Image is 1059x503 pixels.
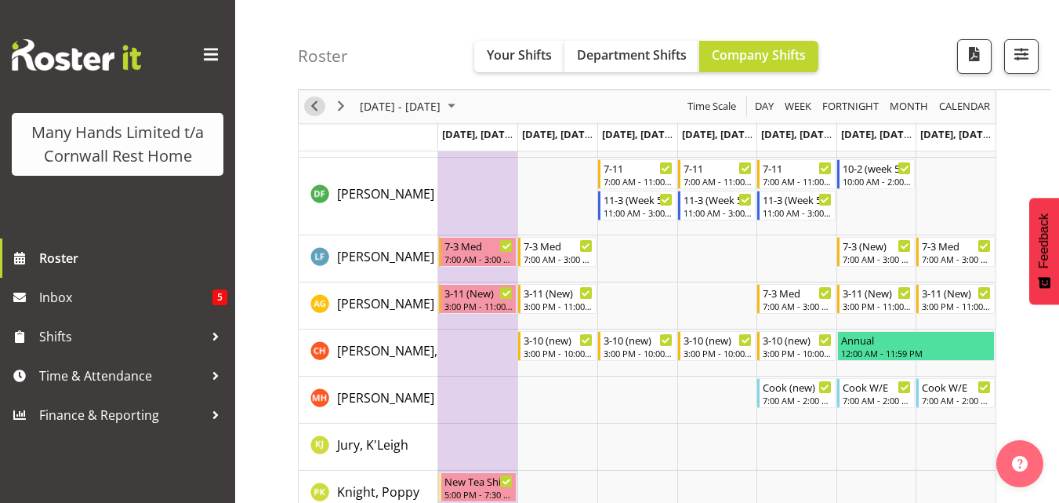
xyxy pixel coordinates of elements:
[304,97,325,117] button: Previous
[331,97,352,117] button: Next
[763,160,832,176] div: 7-11
[598,159,676,189] div: Fairbrother, Deborah"s event - 7-11 Begin From Wednesday, October 29, 2025 at 7:00:00 AM GMT+13:0...
[598,191,676,221] div: Fairbrother, Deborah"s event - 11-3 (Week 5) Begin From Wednesday, October 29, 2025 at 11:00:00 A...
[841,347,991,359] div: 12:00 AM - 11:59 PM
[763,347,832,359] div: 3:00 PM - 10:00 PM
[337,389,434,406] span: [PERSON_NAME]
[712,46,806,64] span: Company Shifts
[299,235,438,282] td: Flynn, Leeane resource
[212,290,227,305] span: 5
[920,127,992,141] span: [DATE], [DATE]
[820,97,882,117] button: Fortnight
[753,97,775,117] span: Day
[577,46,687,64] span: Department Shifts
[299,330,438,377] td: Hannecart, Charline resource
[922,300,991,312] div: 3:00 PM - 11:00 PM
[783,97,813,117] span: Week
[757,331,836,361] div: Hannecart, Charline"s event - 3-10 (new) Begin From Friday, October 31, 2025 at 3:00:00 PM GMT+13...
[358,97,442,117] span: [DATE] - [DATE]
[604,206,673,219] div: 11:00 AM - 3:00 PM
[843,379,912,395] div: Cook W/E
[299,377,438,424] td: Hobbs, Melissa resource
[763,379,832,395] div: Cook (new)
[922,379,991,395] div: Cook W/E
[337,342,538,359] span: [PERSON_NAME], [PERSON_NAME]
[922,394,991,406] div: 7:00 AM - 2:00 PM
[843,175,912,188] div: 10:00 AM - 2:00 PM
[916,284,995,314] div: Galvez, Angeline"s event - 3-11 (New) Begin From Sunday, November 2, 2025 at 3:00:00 PM GMT+13:00...
[922,253,991,265] div: 7:00 AM - 3:00 PM
[444,300,513,312] div: 3:00 PM - 11:00 PM
[444,253,513,265] div: 7:00 AM - 3:00 PM
[678,331,756,361] div: Hannecart, Charline"s event - 3-10 (new) Begin From Thursday, October 30, 2025 at 3:00:00 PM GMT+...
[763,206,832,219] div: 11:00 AM - 3:00 PM
[39,325,204,348] span: Shifts
[686,97,738,117] span: Time Scale
[337,184,434,203] a: [PERSON_NAME]
[757,284,836,314] div: Galvez, Angeline"s event - 7-3 Med Begin From Friday, October 31, 2025 at 7:00:00 AM GMT+13:00 En...
[888,97,930,117] span: Month
[439,472,517,502] div: Knight, Poppy"s event - New Tea Shift Begin From Monday, October 27, 2025 at 5:00:00 PM GMT+13:00...
[524,253,593,265] div: 7:00 AM - 3:00 PM
[337,388,434,407] a: [PERSON_NAME]
[524,238,593,253] div: 7-3 Med
[684,206,753,219] div: 11:00 AM - 3:00 PM
[843,285,912,301] div: 3-11 (New)
[604,332,673,348] div: 3-10 (new)
[678,159,756,189] div: Fairbrother, Deborah"s event - 7-11 Begin From Thursday, October 30, 2025 at 7:00:00 AM GMT+13:00...
[522,127,593,141] span: [DATE], [DATE]
[837,159,916,189] div: Fairbrother, Deborah"s event - 10-2 (week 5) Begin From Saturday, November 1, 2025 at 10:00:00 AM...
[685,97,739,117] button: Time Scale
[763,175,832,188] div: 7:00 AM - 11:00 AM
[444,285,513,301] div: 3-11 (New)
[837,284,916,314] div: Galvez, Angeline"s event - 3-11 (New) Begin From Saturday, November 1, 2025 at 3:00:00 PM GMT+13:...
[843,238,912,253] div: 7-3 (New)
[843,300,912,312] div: 3:00 PM - 11:00 PM
[1004,39,1039,74] button: Filter Shifts
[922,238,991,253] div: 7-3 Med
[357,97,462,117] button: October 2025
[301,90,328,123] div: previous period
[763,300,832,312] div: 7:00 AM - 3:00 PM
[843,160,912,176] div: 10-2 (week 5)
[337,294,434,313] a: [PERSON_NAME]
[524,300,593,312] div: 3:00 PM - 11:00 PM
[337,341,538,360] a: [PERSON_NAME], [PERSON_NAME]
[841,332,991,348] div: Annual
[518,237,597,267] div: Flynn, Leeane"s event - 7-3 Med Begin From Tuesday, October 28, 2025 at 7:00:00 AM GMT+13:00 Ends...
[39,403,204,427] span: Finance & Reporting
[757,159,836,189] div: Fairbrother, Deborah"s event - 7-11 Begin From Friday, October 31, 2025 at 7:00:00 AM GMT+13:00 E...
[684,175,753,188] div: 7:00 AM - 11:00 AM
[564,41,699,72] button: Department Shifts
[524,285,593,301] div: 3-11 (New)
[337,436,408,454] span: Jury, K'Leigh
[299,282,438,330] td: Galvez, Angeline resource
[761,127,832,141] span: [DATE], [DATE]
[916,237,995,267] div: Flynn, Leeane"s event - 7-3 Med Begin From Sunday, November 2, 2025 at 7:00:00 AM GMT+13:00 Ends ...
[337,185,434,202] span: [PERSON_NAME]
[604,191,673,207] div: 11-3 (Week 5)
[837,331,995,361] div: Hannecart, Charline"s event - Annual Begin From Saturday, November 1, 2025 at 12:00:00 AM GMT+13:...
[841,127,912,141] span: [DATE], [DATE]
[763,394,832,406] div: 7:00 AM - 2:00 PM
[1037,213,1051,268] span: Feedback
[821,97,880,117] span: Fortnight
[937,97,993,117] button: Month
[1012,456,1028,472] img: help-xxl-2.png
[922,285,991,301] div: 3-11 (New)
[1029,198,1059,304] button: Feedback - Show survey
[298,47,348,65] h4: Roster
[12,39,141,71] img: Rosterit website logo
[337,436,408,454] a: Jury, K'Leigh
[39,246,227,270] span: Roster
[757,378,836,408] div: Hobbs, Melissa"s event - Cook (new) Begin From Friday, October 31, 2025 at 7:00:00 AM GMT+13:00 E...
[763,191,832,207] div: 11-3 (Week 5)
[782,97,814,117] button: Timeline Week
[916,378,995,408] div: Hobbs, Melissa"s event - Cook W/E Begin From Sunday, November 2, 2025 at 7:00:00 AM GMT+13:00 End...
[328,90,354,123] div: next period
[837,237,916,267] div: Flynn, Leeane"s event - 7-3 (New) Begin From Saturday, November 1, 2025 at 7:00:00 AM GMT+13:00 E...
[337,483,419,501] a: Knight, Poppy
[442,127,521,141] span: [DATE], [DATE]
[524,332,593,348] div: 3-10 (new)
[337,247,434,266] a: [PERSON_NAME]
